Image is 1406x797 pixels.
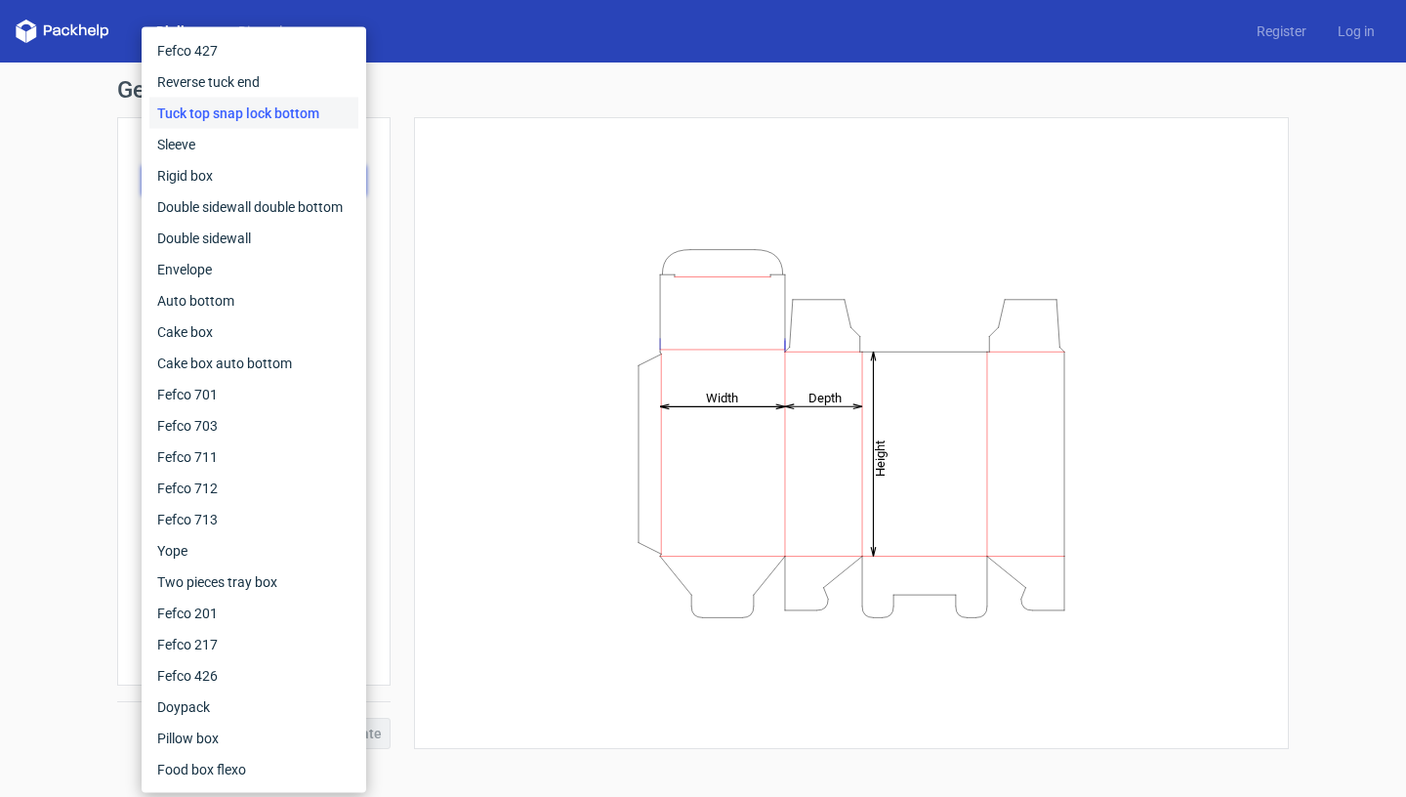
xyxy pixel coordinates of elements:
[149,535,358,566] div: Yope
[808,390,842,404] tspan: Depth
[1322,21,1390,41] a: Log in
[149,98,358,129] div: Tuck top snap lock bottom
[1241,21,1322,41] a: Register
[149,348,358,379] div: Cake box auto bottom
[149,473,358,504] div: Fefco 712
[141,21,223,41] a: Dielines
[149,254,358,285] div: Envelope
[149,692,358,723] div: Doypack
[149,441,358,473] div: Fefco 711
[149,660,358,692] div: Fefco 426
[149,379,358,410] div: Fefco 701
[149,723,358,754] div: Pillow box
[149,504,358,535] div: Fefco 713
[149,191,358,223] div: Double sidewall double bottom
[149,316,358,348] div: Cake box
[149,629,358,660] div: Fefco 217
[149,129,358,160] div: Sleeve
[149,223,358,254] div: Double sidewall
[149,754,358,785] div: Food box flexo
[149,160,358,191] div: Rigid box
[149,66,358,98] div: Reverse tuck end
[706,390,738,404] tspan: Width
[873,440,888,476] tspan: Height
[149,410,358,441] div: Fefco 703
[223,21,340,41] a: Diecut layouts
[149,285,358,316] div: Auto bottom
[149,598,358,629] div: Fefco 201
[117,78,1289,102] h1: Generate new dieline
[149,566,358,598] div: Two pieces tray box
[149,35,358,66] div: Fefco 427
